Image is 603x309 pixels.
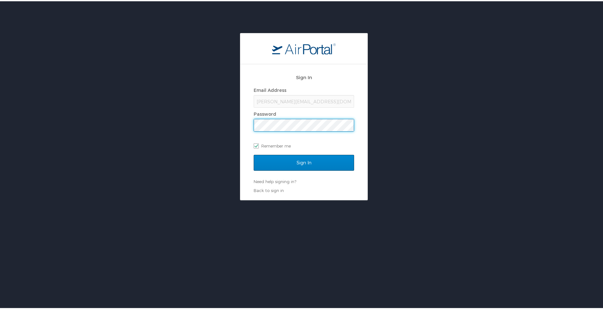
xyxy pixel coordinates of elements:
h2: Sign In [254,72,354,80]
label: Remember me [254,140,354,149]
a: Need help signing in? [254,178,296,183]
input: Sign In [254,154,354,169]
label: Password [254,110,276,115]
a: Back to sign in [254,187,284,192]
img: logo [272,42,336,53]
label: Email Address [254,86,286,92]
